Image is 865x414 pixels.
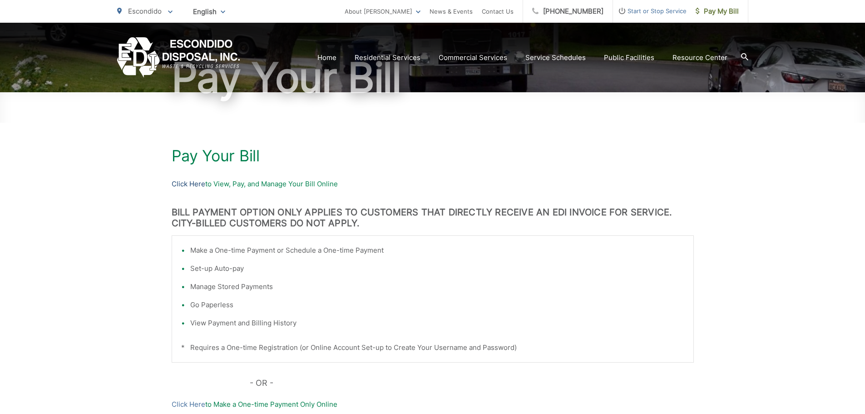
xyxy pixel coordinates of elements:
[172,399,694,410] p: to Make a One-time Payment Only Online
[525,52,586,63] a: Service Schedules
[172,207,694,229] h3: BILL PAYMENT OPTION ONLY APPLIES TO CUSTOMERS THAT DIRECTLY RECEIVE AN EDI INVOICE FOR SERVICE. C...
[190,318,684,329] li: View Payment and Billing History
[190,245,684,256] li: Make a One-time Payment or Schedule a One-time Payment
[172,179,694,190] p: to View, Pay, and Manage Your Bill Online
[482,6,514,17] a: Contact Us
[128,7,162,15] span: Escondido
[672,52,727,63] a: Resource Center
[190,299,684,310] li: Go Paperless
[345,6,420,17] a: About [PERSON_NAME]
[439,52,507,63] a: Commercial Services
[172,179,205,190] a: Click Here
[172,399,205,410] a: Click Here
[172,147,694,165] h1: Pay Your Bill
[604,52,654,63] a: Public Facilities
[117,37,240,78] a: EDCD logo. Return to the homepage.
[186,4,232,20] span: English
[317,52,336,63] a: Home
[696,6,739,17] span: Pay My Bill
[430,6,473,17] a: News & Events
[250,376,694,390] p: - OR -
[181,342,684,353] p: * Requires a One-time Registration (or Online Account Set-up to Create Your Username and Password)
[190,281,684,292] li: Manage Stored Payments
[190,263,684,274] li: Set-up Auto-pay
[355,52,420,63] a: Residential Services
